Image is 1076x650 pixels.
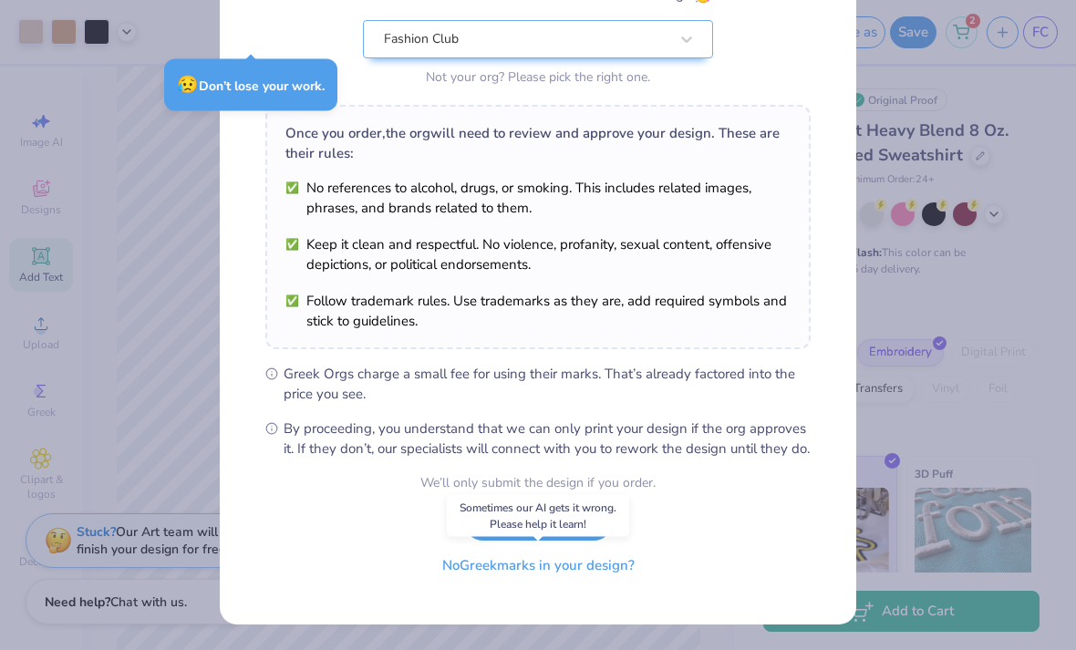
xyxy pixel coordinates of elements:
button: NoGreekmarks in your design? [427,547,650,584]
li: No references to alcohol, drugs, or smoking. This includes related images, phrases, and brands re... [285,178,791,218]
span: 😥 [177,73,199,97]
div: Not your org? Please pick the right one. [363,67,713,87]
li: Keep it clean and respectful. No violence, profanity, sexual content, offensive depictions, or po... [285,234,791,274]
div: Sometimes our AI gets it wrong. Please help it learn! [447,495,629,537]
li: Follow trademark rules. Use trademarks as they are, add required symbols and stick to guidelines. [285,291,791,331]
span: Greek Orgs charge a small fee for using their marks. That’s already factored into the price you see. [284,364,811,404]
div: Once you order, the org will need to review and approve your design. These are their rules: [285,123,791,163]
div: Don’t lose your work. [164,59,337,111]
span: By proceeding, you understand that we can only print your design if the org approves it. If they ... [284,418,811,459]
div: We’ll only submit the design if you order. [420,473,656,492]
